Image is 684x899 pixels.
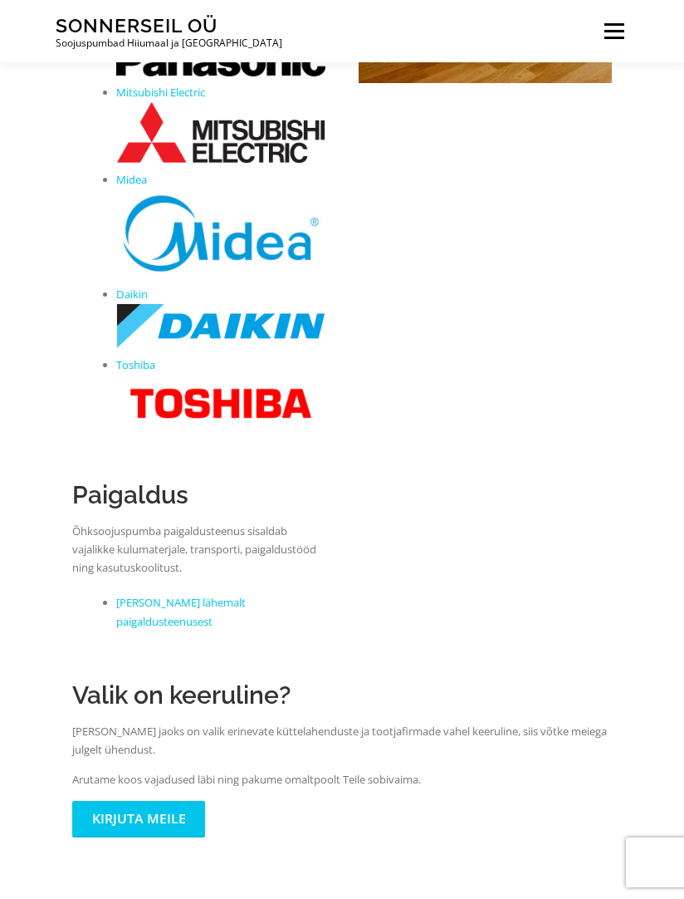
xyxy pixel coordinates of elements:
h2: Paigaldus [72,480,325,510]
p: [PERSON_NAME] jaoks on valik erinevate küttelahenduste ja tootjafirmade vahel keeruline, siis võt... [72,722,612,759]
a: Daikin [116,287,148,302]
a: Kirjuta meile [72,801,205,838]
a: Toshiba [116,357,155,372]
a: [PERSON_NAME] lähemalt paigaldusteenusest [116,595,246,628]
h2: Valik on keeruline? [72,680,612,710]
a: Mitsubishi Electric [116,85,205,100]
a: Sonnerseil OÜ [56,14,217,37]
p: Soojuspumbad Hiiumaal ja [GEOGRAPHIC_DATA] [56,37,282,49]
p: Õhksoojuspumba paigaldusteenus sisaldab vajalikke kulumaterjale, transporti, paigaldustööd ning k... [72,522,325,577]
a: Midea [116,172,147,187]
p: Arutame koos vajadused läbi ning pakume omaltpoolt Teile sobivaima. [72,770,612,788]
